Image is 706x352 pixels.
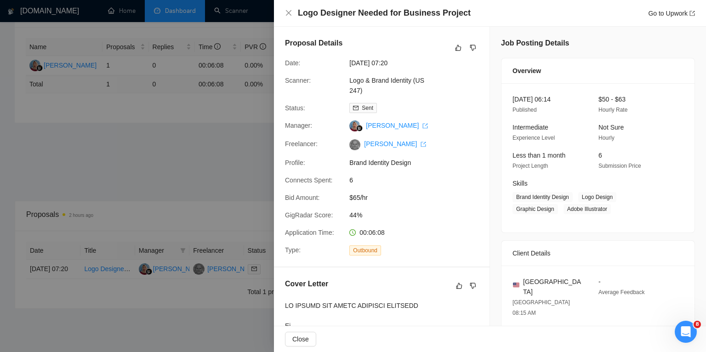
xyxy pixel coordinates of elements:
[598,107,627,113] span: Hourly Rate
[470,282,476,290] span: dislike
[359,229,385,236] span: 00:06:08
[422,123,428,129] span: export
[285,104,305,112] span: Status:
[675,321,697,343] iframe: Intercom live chat
[349,245,381,255] span: Outbound
[501,38,569,49] h5: Job Posting Details
[512,241,683,266] div: Client Details
[454,280,465,291] button: like
[512,163,548,169] span: Project Length
[285,9,292,17] button: Close
[470,44,476,51] span: dislike
[349,158,487,168] span: Brand Identity Design
[285,159,305,166] span: Profile:
[512,204,558,214] span: Graphic Design
[285,9,292,17] span: close
[598,124,624,131] span: Not Sure
[512,299,570,316] span: [GEOGRAPHIC_DATA] 08:15 AM
[285,59,300,67] span: Date:
[364,140,426,148] a: [PERSON_NAME] export
[356,125,363,131] img: gigradar-bm.png
[456,282,462,290] span: like
[285,229,334,236] span: Application Time:
[512,135,555,141] span: Experience Level
[694,321,701,328] span: 8
[467,42,478,53] button: dislike
[285,194,320,201] span: Bid Amount:
[689,11,695,16] span: export
[578,192,616,202] span: Logo Design
[349,210,487,220] span: 44%
[512,96,551,103] span: [DATE] 06:14
[285,38,342,49] h5: Proposal Details
[512,180,528,187] span: Skills
[513,282,519,288] img: 🇺🇸
[362,105,373,111] span: Sent
[349,77,424,94] a: Logo & Brand Identity (US 247)
[453,42,464,53] button: like
[349,193,487,203] span: $65/hr
[598,152,602,159] span: 6
[298,7,471,19] h4: Logo Designer Needed for Business Project
[512,66,541,76] span: Overview
[512,124,548,131] span: Intermediate
[598,135,615,141] span: Hourly
[523,277,584,297] span: [GEOGRAPHIC_DATA]
[285,332,316,346] button: Close
[349,175,487,185] span: 6
[353,105,359,111] span: mail
[285,278,328,290] h5: Cover Letter
[285,77,311,84] span: Scanner:
[349,229,356,236] span: clock-circle
[285,211,333,219] span: GigRadar Score:
[285,140,318,148] span: Freelancer:
[366,122,428,129] a: [PERSON_NAME] export
[349,139,360,150] img: c1KMYbSUufEWBls0-Guyemiimam7xLkkpV9MGfcmiomLFdC9vGXT7BBDYSdkZD-0uq
[648,10,695,17] a: Go to Upworkexport
[564,204,611,214] span: Adobe Illustrator
[598,96,626,103] span: $50 - $63
[285,122,312,129] span: Manager:
[292,334,309,344] span: Close
[349,58,487,68] span: [DATE] 07:20
[467,280,478,291] button: dislike
[285,176,333,184] span: Connects Spent:
[598,289,645,295] span: Average Feedback
[285,246,301,254] span: Type:
[512,192,573,202] span: Brand Identity Design
[598,163,641,169] span: Submission Price
[512,107,537,113] span: Published
[512,152,565,159] span: Less than 1 month
[598,278,601,285] span: -
[455,44,461,51] span: like
[421,142,426,147] span: export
